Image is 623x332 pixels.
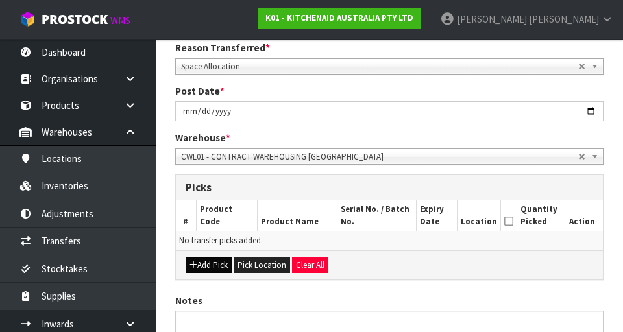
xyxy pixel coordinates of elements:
[110,14,130,27] small: WMS
[175,294,202,307] label: Notes
[257,200,337,231] th: Product Name
[42,11,108,28] span: ProStock
[181,149,578,165] span: CWL01 - CONTRACT WAREHOUSING [GEOGRAPHIC_DATA]
[457,13,527,25] span: [PERSON_NAME]
[265,12,413,23] strong: K01 - KITCHENAID AUSTRALIA PTY LTD
[517,200,561,231] th: Quantity Picked
[458,200,501,231] th: Location
[186,182,593,194] h3: Picks
[176,200,196,231] th: #
[258,8,421,29] a: K01 - KITCHENAID AUSTRALIA PTY LTD
[186,257,232,273] button: Add Pick
[234,257,290,273] button: Pick Location
[175,131,230,145] label: Warehouse
[176,231,603,250] td: No transfer picks added.
[175,41,270,54] label: Reason Transferred
[561,200,603,231] th: Action
[196,200,257,231] th: Product Code
[175,101,604,121] input: Post Date
[175,84,225,98] label: Post Date
[416,200,458,231] th: Expiry Date
[181,59,578,75] span: Space Allocation
[337,200,417,231] th: Serial No. / Batch No.
[19,11,36,27] img: cube-alt.png
[529,13,599,25] span: [PERSON_NAME]
[292,257,328,273] button: Clear All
